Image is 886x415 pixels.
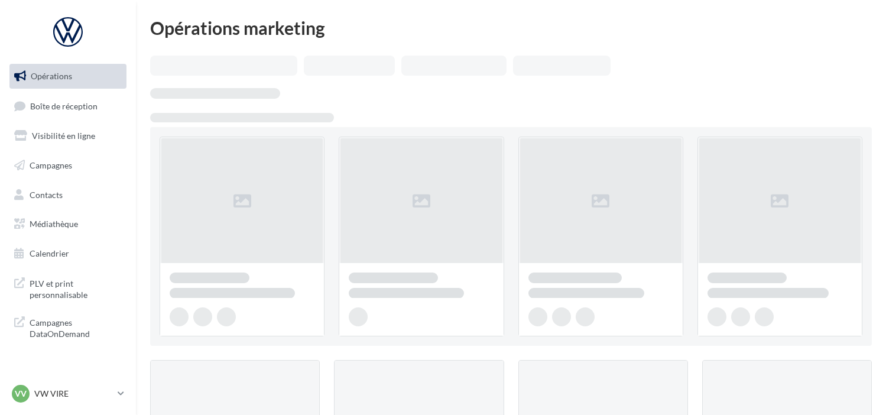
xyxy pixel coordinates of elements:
[7,124,129,148] a: Visibilité en ligne
[30,275,122,301] span: PLV et print personnalisable
[30,160,72,170] span: Campagnes
[7,241,129,266] a: Calendrier
[9,382,126,405] a: VV VW VIRE
[7,212,129,236] a: Médiathèque
[7,93,129,119] a: Boîte de réception
[7,64,129,89] a: Opérations
[7,310,129,345] a: Campagnes DataOnDemand
[30,248,69,258] span: Calendrier
[7,271,129,306] a: PLV et print personnalisable
[7,153,129,178] a: Campagnes
[31,71,72,81] span: Opérations
[30,189,63,199] span: Contacts
[32,131,95,141] span: Visibilité en ligne
[150,19,872,37] div: Opérations marketing
[30,315,122,340] span: Campagnes DataOnDemand
[34,388,113,400] p: VW VIRE
[15,388,27,400] span: VV
[30,100,98,111] span: Boîte de réception
[7,183,129,208] a: Contacts
[30,219,78,229] span: Médiathèque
